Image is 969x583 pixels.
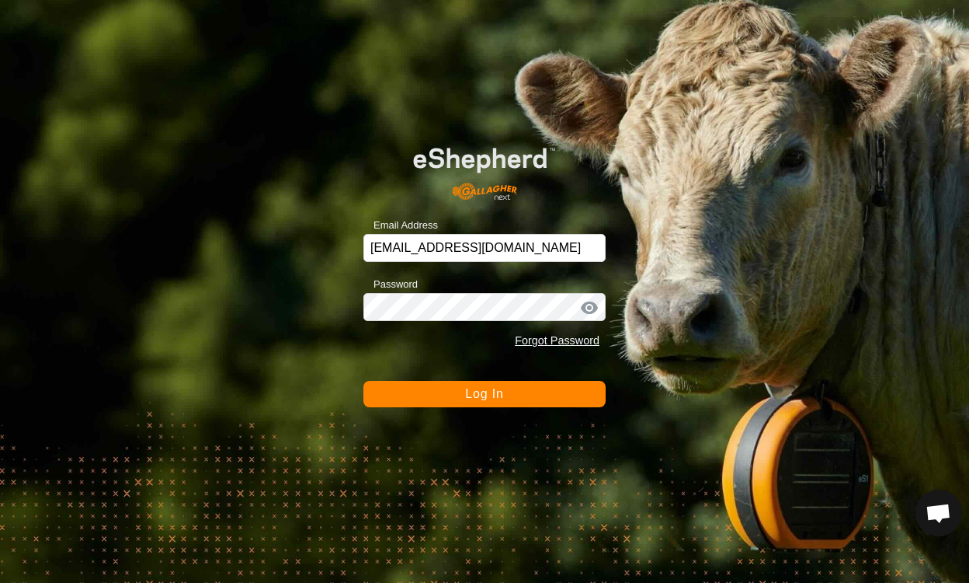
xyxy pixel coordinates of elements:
img: E-shepherd Logo [387,127,582,210]
div: Open chat [915,490,962,536]
label: Password [363,277,418,292]
span: Log In [465,387,503,400]
a: Forgot Password [515,334,599,347]
input: Email Address [363,234,606,262]
label: Email Address [363,218,438,233]
button: Log In [363,381,606,407]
